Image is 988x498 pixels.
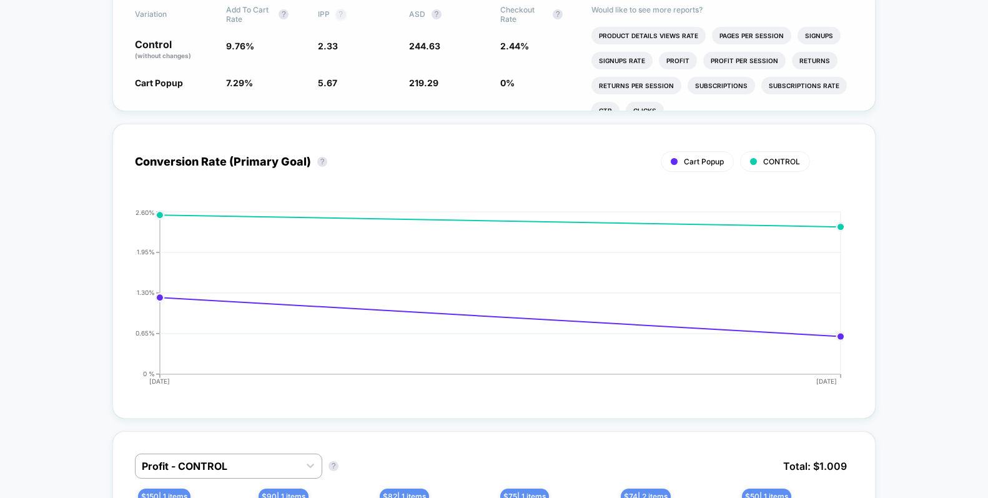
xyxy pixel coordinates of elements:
li: Ctr [591,102,620,119]
span: Cart Popup [684,157,724,166]
tspan: 2.60% [136,208,155,216]
li: Subscriptions Rate [761,77,847,94]
span: Checkout Rate [500,5,546,24]
li: Returns [792,52,837,69]
li: Product Details Views Rate [591,27,706,44]
span: CONTROL [763,157,800,166]
span: 219.29 [409,77,438,88]
li: Signups [798,27,841,44]
span: 9.76 % [226,41,254,51]
button: ? [279,9,289,19]
span: ASD [409,9,425,19]
tspan: 0.65% [136,329,155,337]
tspan: [DATE] [817,377,837,385]
button: ? [317,157,327,167]
span: Variation [135,5,204,24]
li: Returns Per Session [591,77,681,94]
li: Signups Rate [591,52,653,69]
span: Add To Cart Rate [226,5,272,24]
tspan: [DATE] [149,377,170,385]
li: Pages Per Session [712,27,791,44]
span: 244.63 [409,41,440,51]
button: ? [432,9,442,19]
span: IPP [318,9,330,19]
span: (without changes) [135,52,191,59]
span: 2.33 [318,41,338,51]
span: 0 % [500,77,515,88]
span: 5.67 [318,77,337,88]
span: Cart Popup [135,77,183,88]
button: ? [329,461,338,471]
button: ? [336,9,346,19]
li: Profit [659,52,697,69]
div: CONVERSION_RATE [122,209,841,396]
button: ? [553,9,563,19]
li: Profit Per Session [703,52,786,69]
span: Total: $ 1.009 [777,454,853,479]
li: Subscriptions [688,77,755,94]
p: Would like to see more reports? [591,5,853,14]
tspan: 1.30% [137,289,155,296]
span: 7.29 % [226,77,253,88]
tspan: 0 % [143,370,155,377]
p: Control [135,39,214,61]
span: 2.44 % [500,41,529,51]
tspan: 1.95% [137,248,155,256]
li: Clicks [626,102,664,119]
